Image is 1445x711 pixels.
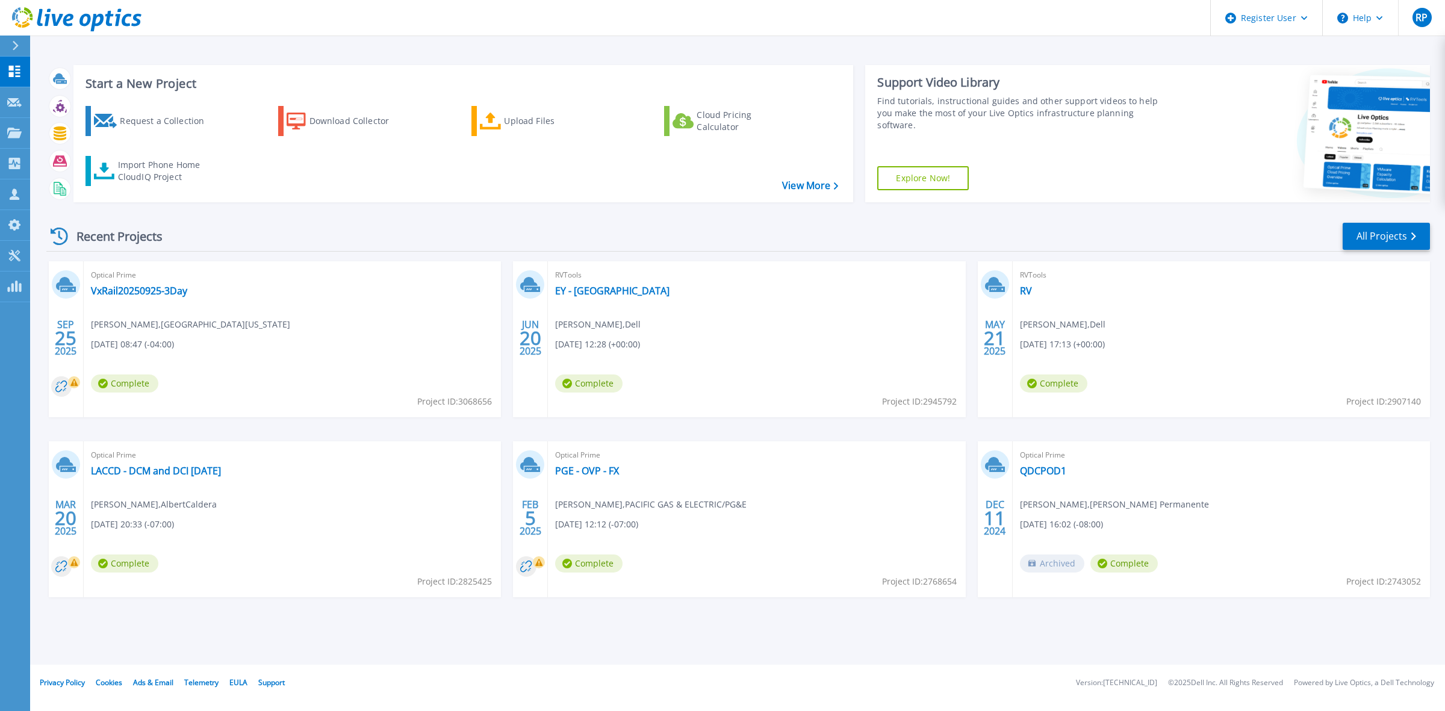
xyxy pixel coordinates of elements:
div: Cloud Pricing Calculator [697,109,793,133]
span: [DATE] 12:12 (-07:00) [555,518,638,531]
span: [DATE] 17:13 (+00:00) [1020,338,1105,351]
a: PGE - OVP - FX [555,465,619,477]
li: Powered by Live Optics, a Dell Technology [1294,679,1434,687]
span: RVTools [555,269,958,282]
span: Project ID: 2743052 [1346,575,1421,588]
span: Complete [91,374,158,393]
div: Upload Files [504,109,600,133]
div: Request a Collection [120,109,216,133]
div: Import Phone Home CloudIQ Project [118,159,212,183]
span: 11 [984,513,1005,523]
span: Optical Prime [91,269,494,282]
a: Ads & Email [133,677,173,688]
li: Version: [TECHNICAL_ID] [1076,679,1157,687]
span: [PERSON_NAME] , Dell [555,318,641,331]
span: 5 [525,513,536,523]
span: RVTools [1020,269,1423,282]
div: MAR 2025 [54,496,77,540]
a: Cloud Pricing Calculator [664,106,798,136]
span: 21 [984,333,1005,343]
span: [PERSON_NAME] , [PERSON_NAME] Permanente [1020,498,1209,511]
span: Complete [1020,374,1087,393]
span: Optical Prime [91,449,494,462]
span: 20 [55,513,76,523]
span: [DATE] 16:02 (-08:00) [1020,518,1103,531]
div: JUN 2025 [519,316,542,360]
span: [PERSON_NAME] , PACIFIC GAS & ELECTRIC/PG&E [555,498,747,511]
div: Support Video Library [877,75,1168,90]
span: Complete [555,554,623,573]
li: © 2025 Dell Inc. All Rights Reserved [1168,679,1283,687]
a: Telemetry [184,677,219,688]
div: MAY 2025 [983,316,1006,360]
span: [DATE] 20:33 (-07:00) [91,518,174,531]
div: Download Collector [309,109,406,133]
div: DEC 2024 [983,496,1006,540]
span: [PERSON_NAME] , Dell [1020,318,1105,331]
a: LACCD - DCM and DCI [DATE] [91,465,221,477]
span: Project ID: 2768654 [882,575,957,588]
span: RP [1415,13,1428,22]
a: Download Collector [278,106,412,136]
a: Request a Collection [85,106,220,136]
span: Optical Prime [555,449,958,462]
span: Complete [555,374,623,393]
a: RV [1020,285,1032,297]
span: Project ID: 2907140 [1346,395,1421,408]
span: Complete [91,554,158,573]
span: [PERSON_NAME] , [GEOGRAPHIC_DATA][US_STATE] [91,318,290,331]
span: [PERSON_NAME] , AlbertCaldera [91,498,217,511]
span: 20 [520,333,541,343]
span: Complete [1090,554,1158,573]
span: Project ID: 2825425 [417,575,492,588]
span: [DATE] 12:28 (+00:00) [555,338,640,351]
span: 25 [55,333,76,343]
a: View More [782,180,838,191]
h3: Start a New Project [85,77,838,90]
a: Upload Files [471,106,606,136]
a: All Projects [1343,223,1430,250]
span: Project ID: 3068656 [417,395,492,408]
a: VxRail20250925-3Day [91,285,187,297]
span: [DATE] 08:47 (-04:00) [91,338,174,351]
div: Find tutorials, instructional guides and other support videos to help you make the most of your L... [877,95,1168,131]
a: Support [258,677,285,688]
a: Explore Now! [877,166,969,190]
a: Cookies [96,677,122,688]
a: EULA [229,677,247,688]
div: Recent Projects [46,222,179,251]
div: SEP 2025 [54,316,77,360]
a: EY - [GEOGRAPHIC_DATA] [555,285,670,297]
span: Optical Prime [1020,449,1423,462]
div: FEB 2025 [519,496,542,540]
a: QDCPOD1 [1020,465,1066,477]
span: Archived [1020,554,1084,573]
span: Project ID: 2945792 [882,395,957,408]
a: Privacy Policy [40,677,85,688]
